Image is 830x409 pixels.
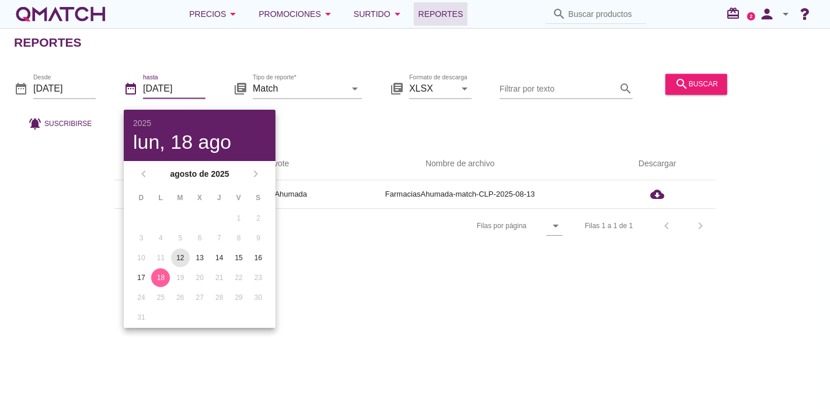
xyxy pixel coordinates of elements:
[14,33,82,52] h2: Reportes
[259,7,335,21] div: Promociones
[210,249,229,267] button: 14
[390,7,404,21] i: arrow_drop_down
[390,82,404,96] i: library_books
[132,272,151,283] div: 17
[229,249,248,267] button: 15
[171,249,190,267] button: 12
[33,79,96,98] input: Desde
[210,188,228,208] th: J
[500,79,616,98] input: Filtrar por texto
[779,7,793,21] i: arrow_drop_down
[354,7,404,21] div: Surtido
[409,79,455,98] input: Formato de descarga
[414,2,468,26] a: Reportes
[151,188,169,208] th: L
[190,188,208,208] th: X
[132,188,150,208] th: D
[189,7,240,21] div: Precios
[44,118,92,129] span: Suscribirse
[755,6,779,22] i: person
[348,82,362,96] i: arrow_drop_down
[569,5,640,23] input: Buscar productos
[226,7,240,21] i: arrow_drop_down
[321,7,335,21] i: arrow_drop_down
[249,249,268,267] button: 16
[585,221,633,231] div: Filas 1 a 1 de 1
[154,168,245,180] strong: agosto de 2025
[114,180,225,208] td: [DATE]
[599,148,716,180] th: Descargar: Not sorted.
[675,77,718,91] div: buscar
[210,253,229,263] div: 14
[549,219,563,233] i: arrow_drop_down
[619,82,633,96] i: search
[650,187,664,201] i: cloud_download
[360,209,563,243] div: Filas por página
[249,253,268,263] div: 16
[552,7,566,21] i: search
[249,188,267,208] th: S
[458,82,472,96] i: arrow_drop_down
[114,148,225,180] th: Fecha de extracción: Sorted ascending. Activate to sort descending.
[171,188,189,208] th: M
[190,249,209,267] button: 13
[143,79,205,98] input: hasta
[151,268,170,287] button: 18
[419,7,463,21] span: Reportes
[151,272,170,283] div: 18
[28,117,44,131] i: notifications_active
[229,188,247,208] th: V
[180,2,249,26] button: Precios
[675,77,689,91] i: search
[14,2,107,26] a: white-qmatch-logo
[253,79,346,98] input: Tipo de reporte*
[321,148,599,180] th: Nombre de archivo: Not sorted.
[344,2,414,26] button: Surtido
[190,253,209,263] div: 13
[133,132,266,152] div: lun, 18 ago
[233,82,247,96] i: library_books
[171,253,190,263] div: 12
[750,13,753,19] text: 2
[14,82,28,96] i: date_range
[124,82,138,96] i: date_range
[726,6,745,20] i: redeem
[665,74,727,95] button: buscar
[19,113,101,134] button: Suscribirse
[132,268,151,287] button: 17
[133,119,266,127] div: 2025
[321,180,599,208] td: FarmaciasAhumada-match-CLP-2025-08-13
[249,2,344,26] button: Promociones
[747,12,755,20] a: 2
[229,253,248,263] div: 15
